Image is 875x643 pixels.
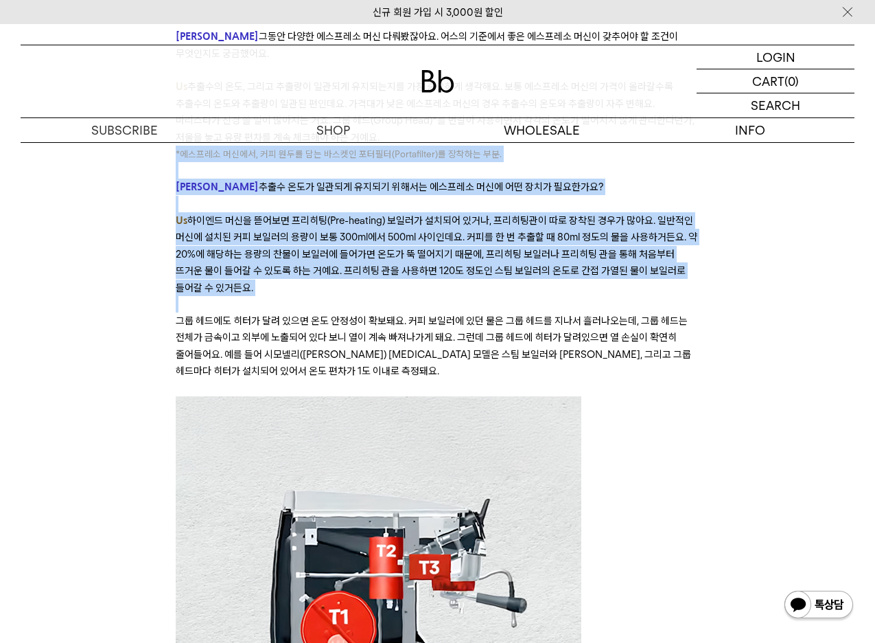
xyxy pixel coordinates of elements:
[180,148,502,159] span: 에스프레소 머신에서, 커피 원두를 담는 바스켓인 포터필터(Portafilter)를 장착하는 부분.
[784,69,799,93] p: (0)
[176,215,187,225] span: Us
[176,214,697,294] span: 하이엔드 머신을 뜯어보면 프리히팅(Pre-heating) 보일러가 설치되어 있거나, 프리히팅관이 따로 장착된 경우가 많아요. 일반적인 머신에 설치된 커피 보일러의 용량이 보통...
[756,45,795,69] p: LOGIN
[438,118,646,142] p: WHOLESALE
[229,118,438,142] a: SHOP
[176,315,691,377] span: 그룹 헤드에도 히터가 달려 있으면 온도 안정성이 확보돼요. 커피 보일러에 있던 물은 그룹 헤드를 지나서 흘러나오는데, 그룹 헤드는 전체가 금속이고 외부에 노출되어 있다 보니 ...
[783,589,854,622] img: 카카오톡 채널 1:1 채팅 버튼
[751,93,800,117] p: SEARCH
[646,118,854,142] p: INFO
[421,70,454,93] img: 로고
[752,69,784,93] p: CART
[697,45,854,69] a: LOGIN
[21,118,229,142] a: SUBSCRIBE
[259,181,603,193] span: 추출수 온도가 일관되게 유지되기 위해서는 에스프레소 머신에 어떤 장치가 필요한가요?
[373,6,503,19] a: 신규 회원 가입 시 3,000원 할인
[697,69,854,93] a: CART (0)
[176,80,695,143] span: 추출수의 온도, 그리고 추출량이 일관되게 유지되는지를 가장 중요하게 생각해요. 보통 에스프레소 머신의 가격이 올라갈수록 추출수의 온도와 추출량이 일관된 편인데요. 가격대가 낮...
[176,181,259,192] span: [PERSON_NAME]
